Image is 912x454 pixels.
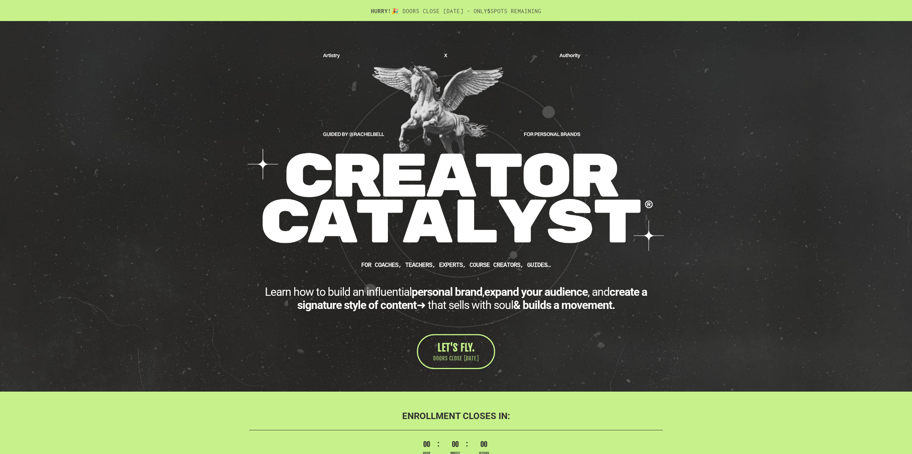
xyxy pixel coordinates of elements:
[249,8,663,21] h2: 🎉 DOORS CLOSE [DATE] - ONLY SPOTS REMAINING
[412,285,482,298] b: personal brand
[417,334,495,369] a: LET'S FLY. DOORS CLOSE [DATE]
[297,285,648,312] b: create a signature style of content
[402,411,510,421] b: ENROLLMENT CLOSES IN:
[484,285,588,298] b: expand your audience
[433,355,479,362] span: DOORS CLOSE [DATE]
[445,440,466,449] span: 00
[416,440,437,449] span: 00
[513,298,615,312] b: & builds a movement.
[361,262,551,268] b: FOR Coaches, teachers, experts, course creators, guides…
[487,8,491,14] b: 5
[473,440,494,449] span: 00
[371,8,391,14] b: HURRY!
[249,285,663,312] div: Learn how to build an influential , , and ➜ that sells with soul
[438,342,475,354] span: LET'S FLY.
